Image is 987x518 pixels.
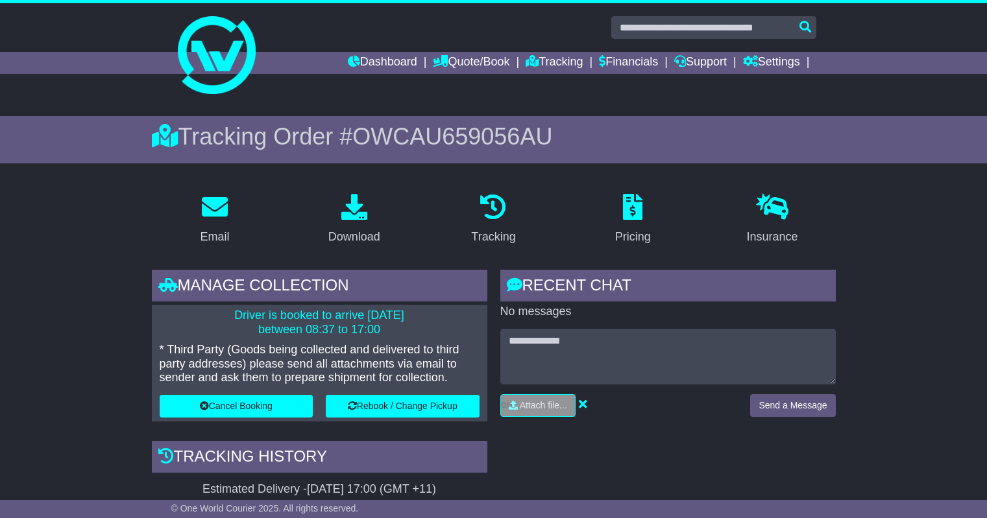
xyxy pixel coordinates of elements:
p: No messages [500,305,836,319]
div: Tracking history [152,441,487,476]
div: RECENT CHAT [500,270,836,305]
div: Pricing [615,228,651,246]
span: OWCAU659056AU [352,123,552,150]
a: Settings [743,52,800,74]
a: Pricing [607,189,659,250]
div: Email [200,228,229,246]
button: Cancel Booking [160,395,313,418]
a: Insurance [738,189,807,250]
div: Download [328,228,380,246]
a: Tracking [526,52,583,74]
a: Tracking [463,189,524,250]
div: Manage collection [152,270,487,305]
div: Tracking Order # [152,123,836,150]
a: Support [674,52,727,74]
p: Driver is booked to arrive [DATE] between 08:37 to 17:00 [160,309,480,336]
button: Send a Message [750,394,835,417]
a: Quote/Book [433,52,509,74]
span: © One World Courier 2025. All rights reserved. [171,503,359,513]
div: [DATE] 17:00 (GMT +11) [307,482,436,497]
a: Email [191,189,238,250]
div: Estimated Delivery - [152,482,487,497]
p: * Third Party (Goods being collected and delivered to third party addresses) please send all atta... [160,343,480,385]
a: Dashboard [348,52,417,74]
div: Tracking [471,228,515,246]
a: Financials [599,52,658,74]
div: Insurance [747,228,798,246]
button: Rebook / Change Pickup [326,395,480,418]
a: Download [320,189,389,250]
